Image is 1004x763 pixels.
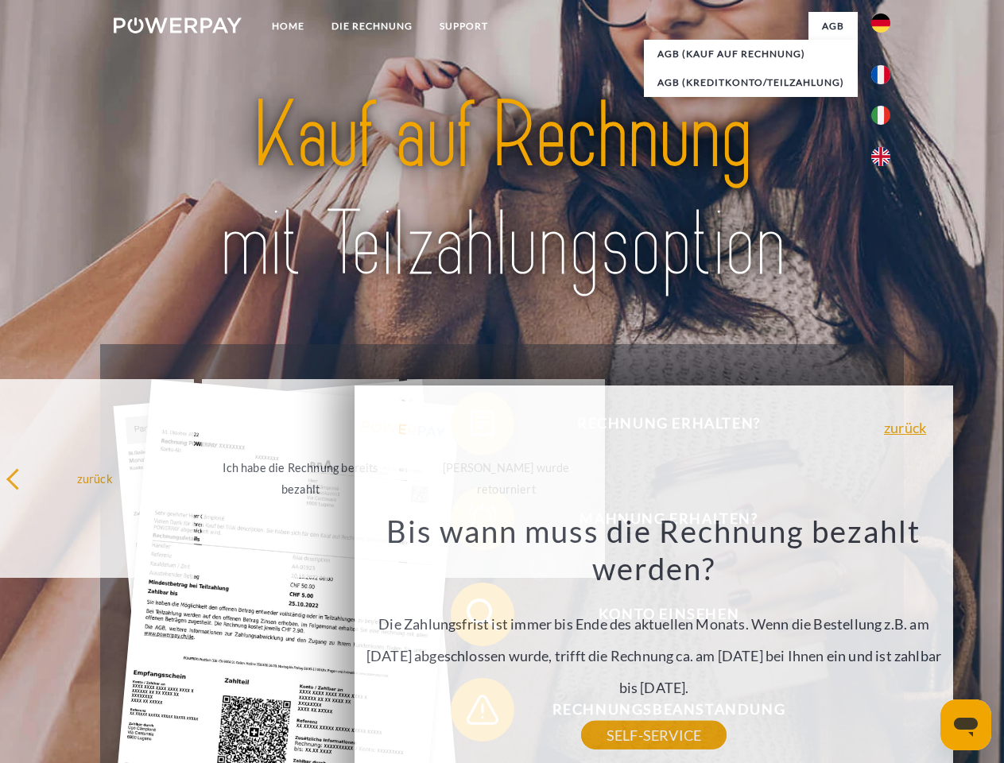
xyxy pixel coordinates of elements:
a: SELF-SERVICE [581,721,727,749]
img: it [871,106,890,125]
iframe: Schaltfläche zum Öffnen des Messaging-Fensters [940,699,991,750]
a: AGB (Kreditkonto/Teilzahlung) [644,68,858,97]
img: en [871,147,890,166]
a: DIE RECHNUNG [318,12,426,41]
img: logo-powerpay-white.svg [114,17,242,33]
div: Die Zahlungsfrist ist immer bis Ende des aktuellen Monats. Wenn die Bestellung z.B. am [DATE] abg... [364,512,944,735]
img: title-powerpay_de.svg [152,76,852,304]
img: fr [871,65,890,84]
h3: Bis wann muss die Rechnung bezahlt werden? [364,512,944,588]
a: SUPPORT [426,12,502,41]
div: Ich habe die Rechnung bereits bezahlt [211,457,390,500]
a: zurück [884,420,926,435]
a: AGB (Kauf auf Rechnung) [644,40,858,68]
a: agb [808,12,858,41]
img: de [871,14,890,33]
div: zurück [6,467,184,489]
a: Home [258,12,318,41]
